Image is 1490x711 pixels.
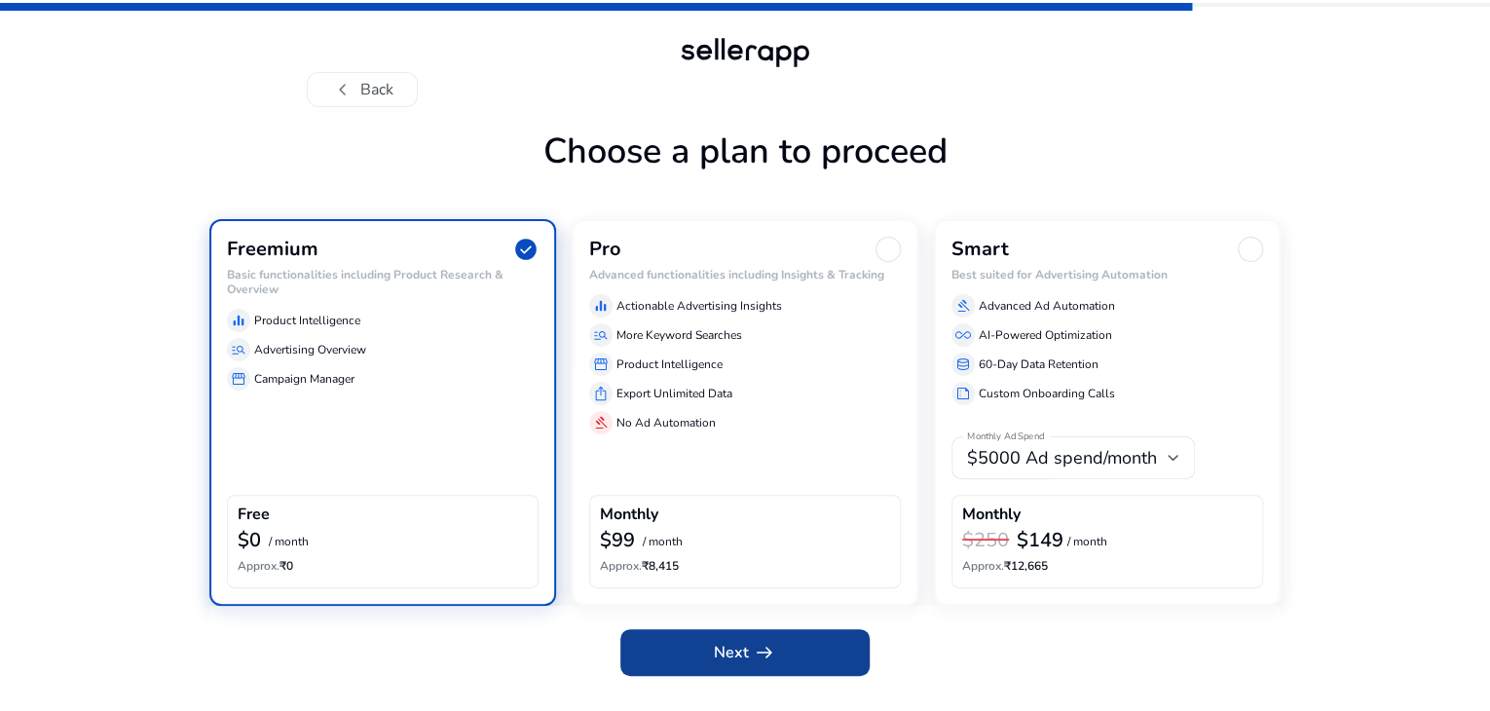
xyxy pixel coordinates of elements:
[955,298,971,314] span: gavel
[616,297,782,315] p: Actionable Advertising Insights
[238,505,270,524] h4: Free
[951,238,1009,261] h3: Smart
[1017,527,1063,553] b: $149
[238,558,279,574] span: Approx.
[962,529,1009,552] h3: $250
[593,327,609,343] span: manage_search
[616,414,716,431] p: No Ad Automation
[254,370,354,388] p: Campaign Manager
[593,386,609,401] span: ios_share
[238,527,261,553] b: $0
[714,641,776,664] span: Next
[600,559,890,573] h6: ₹8,415
[753,641,776,664] span: arrow_right_alt
[209,131,1281,219] h1: Choose a plan to proceed
[955,386,971,401] span: summarize
[951,268,1263,281] h6: Best suited for Advertising Automation
[962,559,1252,573] h6: ₹12,665
[513,237,539,262] span: check_circle
[593,415,609,430] span: gavel
[979,297,1115,315] p: Advanced Ad Automation
[238,559,528,573] h6: ₹0
[616,326,742,344] p: More Keyword Searches
[231,313,246,328] span: equalizer
[227,238,318,261] h3: Freemium
[331,78,354,101] span: chevron_left
[955,327,971,343] span: all_inclusive
[967,430,1044,444] mat-label: Monthly Ad Spend
[979,385,1115,402] p: Custom Onboarding Calls
[231,371,246,387] span: storefront
[955,356,971,372] span: database
[254,341,366,358] p: Advertising Overview
[979,355,1099,373] p: 60-Day Data Retention
[593,298,609,314] span: equalizer
[620,629,870,676] button: Nextarrow_right_alt
[589,268,901,281] h6: Advanced functionalities including Insights & Tracking
[962,505,1021,524] h4: Monthly
[600,505,658,524] h4: Monthly
[254,312,360,329] p: Product Intelligence
[979,326,1112,344] p: AI-Powered Optimization
[967,446,1157,469] span: $5000 Ad spend/month
[227,268,539,296] h6: Basic functionalities including Product Research & Overview
[593,356,609,372] span: storefront
[231,342,246,357] span: manage_search
[643,536,683,548] p: / month
[589,238,621,261] h3: Pro
[1067,536,1107,548] p: / month
[962,558,1004,574] span: Approx.
[616,385,732,402] p: Export Unlimited Data
[600,558,642,574] span: Approx.
[307,72,418,107] button: chevron_leftBack
[269,536,309,548] p: / month
[600,527,635,553] b: $99
[616,355,723,373] p: Product Intelligence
